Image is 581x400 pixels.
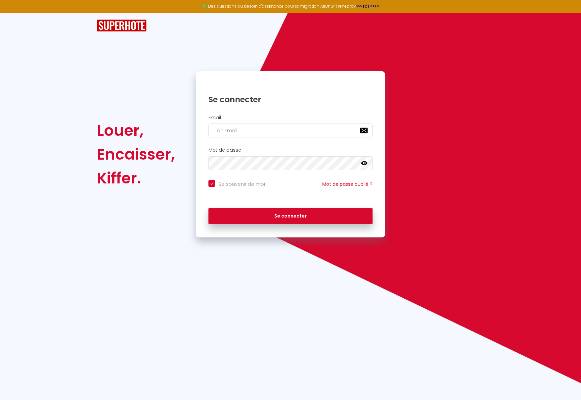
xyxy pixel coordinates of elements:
[208,94,373,105] h1: Se connecter
[208,115,373,121] h2: Email
[322,181,373,187] a: Mot de passe oublié ?
[97,166,175,190] div: Kiffer.
[356,3,379,9] a: >>> ICI <<<<
[97,142,175,166] div: Encaisser,
[97,20,147,32] img: SuperHote logo
[97,119,175,142] div: Louer,
[208,147,373,153] h2: Mot de passe
[208,208,373,225] button: Se connecter
[208,124,373,137] input: Ton Email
